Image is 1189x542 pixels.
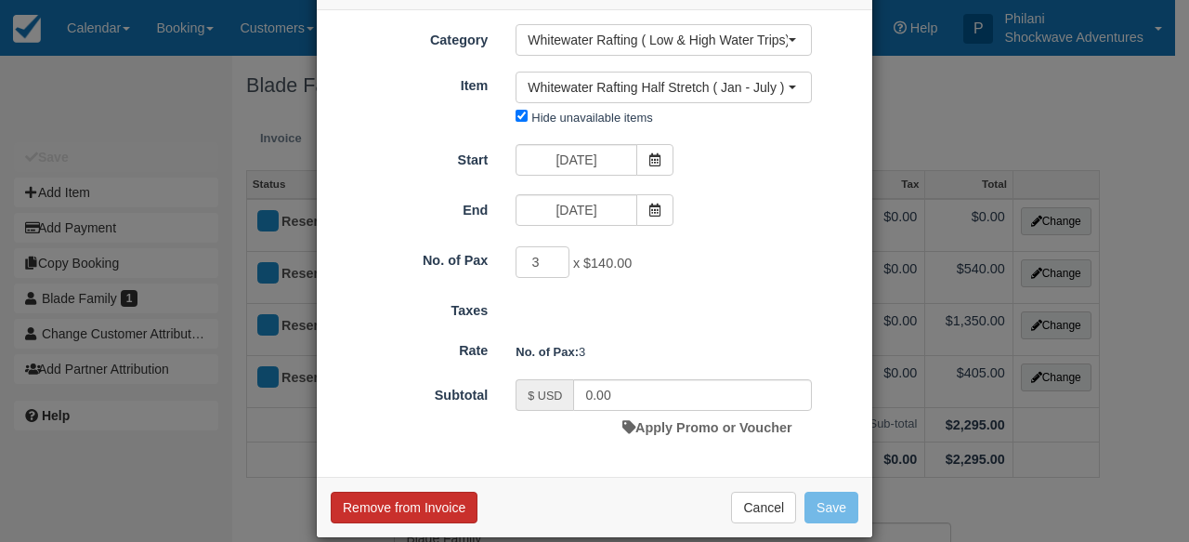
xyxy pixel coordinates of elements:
[731,492,796,523] button: Cancel
[516,345,579,359] strong: No. of Pax
[531,111,652,125] label: Hide unavailable items
[317,379,502,405] label: Subtotal
[317,144,502,170] label: Start
[331,492,477,523] button: Remove from Invoice
[502,337,872,367] div: 3
[317,24,502,50] label: Category
[528,390,562,403] small: $ USD
[573,257,632,271] span: x $140.00
[317,335,502,361] label: Rate
[516,72,812,103] button: Whitewater Rafting Half Stretch ( Jan - July ) or (Aug - Dec)
[516,24,812,56] button: Whitewater Rafting ( Low & High Water Trips)
[528,78,788,97] span: Whitewater Rafting Half Stretch ( Jan - July ) or (Aug - Dec)
[516,246,569,278] input: No. of Pax
[317,194,502,220] label: End
[804,492,858,523] button: Save
[317,295,502,321] label: Taxes
[317,70,502,96] label: Item
[528,31,788,49] span: Whitewater Rafting ( Low & High Water Trips)
[317,245,502,271] label: No. of Pax
[622,420,791,435] a: Apply Promo or Voucher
